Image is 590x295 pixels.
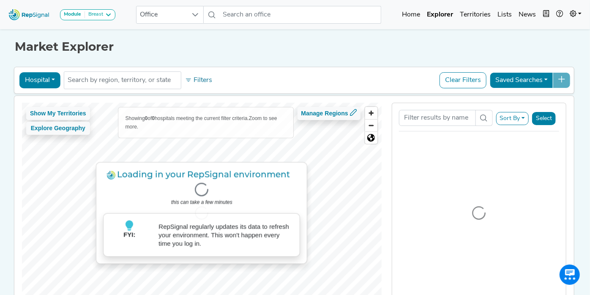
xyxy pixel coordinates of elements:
[494,6,515,23] a: Lists
[456,6,494,23] a: Territories
[145,115,148,121] b: 0
[103,169,300,180] h3: Loading in your RepSignal environment
[60,9,115,20] button: ModuleBreast
[183,73,214,87] button: Filters
[365,120,377,131] span: Zoom out
[126,115,249,121] span: Showing of hospitals meeting the current filter criteria.
[68,75,178,85] input: Search by region, territory, or state
[64,12,81,17] strong: Module
[365,107,377,119] button: Zoom in
[85,11,103,18] div: Breast
[124,221,134,231] img: lightbulb
[152,115,155,121] b: 0
[297,107,360,120] button: Manage Regions
[26,122,90,135] button: Explore Geography
[15,40,575,54] h1: Market Explorer
[290,169,292,180] span: .
[103,198,300,207] p: this can take a few minutes
[440,72,486,88] button: Clear Filters
[365,132,377,144] span: Reset zoom
[539,6,553,23] button: Intel Book
[137,6,187,23] span: Office
[399,6,423,23] a: Home
[490,72,553,88] button: Saved Searches
[220,6,381,24] input: Search an office
[26,107,90,120] button: Show My Territories
[365,119,377,131] button: Zoom out
[423,6,456,23] a: Explorer
[158,222,293,248] p: RepSignal regularly updates its data to refresh your environment. This won't happen every time yo...
[365,131,377,144] button: Reset bearing to north
[515,6,539,23] a: News
[294,169,296,180] span: .
[292,169,294,180] span: .
[126,115,277,130] span: Zoom to see more.
[110,231,148,250] p: FYI:
[19,72,60,88] button: Hospital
